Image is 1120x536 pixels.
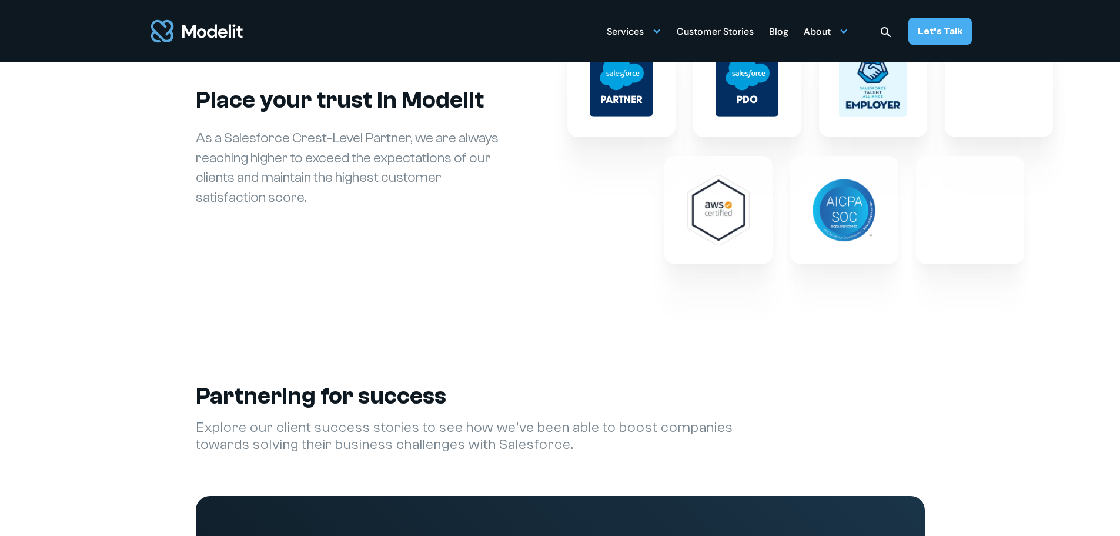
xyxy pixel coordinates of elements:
[607,19,661,42] div: Services
[149,13,245,49] a: home
[196,86,502,114] h2: Place your trust in Modelit
[590,49,653,117] img: Salesforce Partner logo
[769,21,788,44] div: Blog
[196,382,777,410] h2: Partnering for success
[769,19,788,42] a: Blog
[607,21,644,44] div: Services
[716,49,779,117] img: pdo
[804,21,831,44] div: About
[804,19,848,42] div: About
[677,19,754,42] a: Customer Stories
[149,13,245,49] img: modelit logo
[812,178,875,242] img: AICPA SOC
[196,128,502,207] p: As a Salesforce Crest-Level Partner, we are always reaching higher to exceed the expectations of ...
[683,175,754,245] img: AWS Certified
[918,25,962,38] div: Let’s Talk
[196,420,777,454] p: Explore our client success stories to see how we’ve been able to boost companies towards solving ...
[908,18,972,45] a: Let’s Talk
[677,21,754,44] div: Customer Stories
